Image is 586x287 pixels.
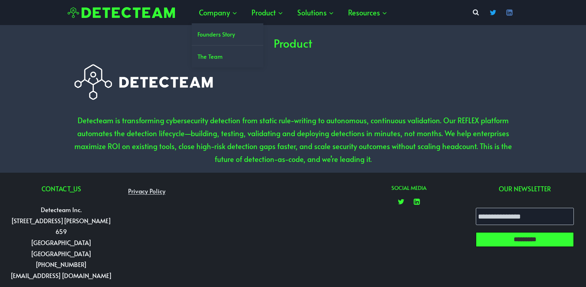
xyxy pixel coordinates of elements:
nav: Footer [124,184,230,198]
p: Detecteam Inc. [STREET_ADDRESS][PERSON_NAME] 659 [GEOGRAPHIC_DATA] [GEOGRAPHIC_DATA] [PHONE_NUMBE... [9,204,114,281]
a: Privacy Policy [124,184,169,198]
nav: Primary [192,2,394,23]
h6: OUR NEWSLETTER [472,184,577,193]
a: Twitter [394,195,408,209]
button: Child menu of Product [244,2,290,23]
h2: SOCIAL MEDIA [356,184,462,192]
button: View Search Form [469,6,482,19]
a: Founders Story [192,23,263,45]
a: The Team [192,46,263,67]
span: _ [70,184,73,193]
h6: US [9,184,114,193]
p: Detecteam is transforming cybersecurity detection from static rule-writing to autonomous, continu... [71,114,515,166]
a: Linkedin [502,5,517,20]
button: Child menu of Solutions [290,2,341,23]
input: Email Address * [476,208,574,225]
button: Child menu of Company [192,2,244,23]
span: CONTACT [41,184,69,193]
h1: Product [274,34,312,52]
button: Child menu of Resources [341,2,394,23]
a: Linkedin [410,195,424,209]
img: Detecteam [68,7,175,18]
a: Twitter [486,5,500,20]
